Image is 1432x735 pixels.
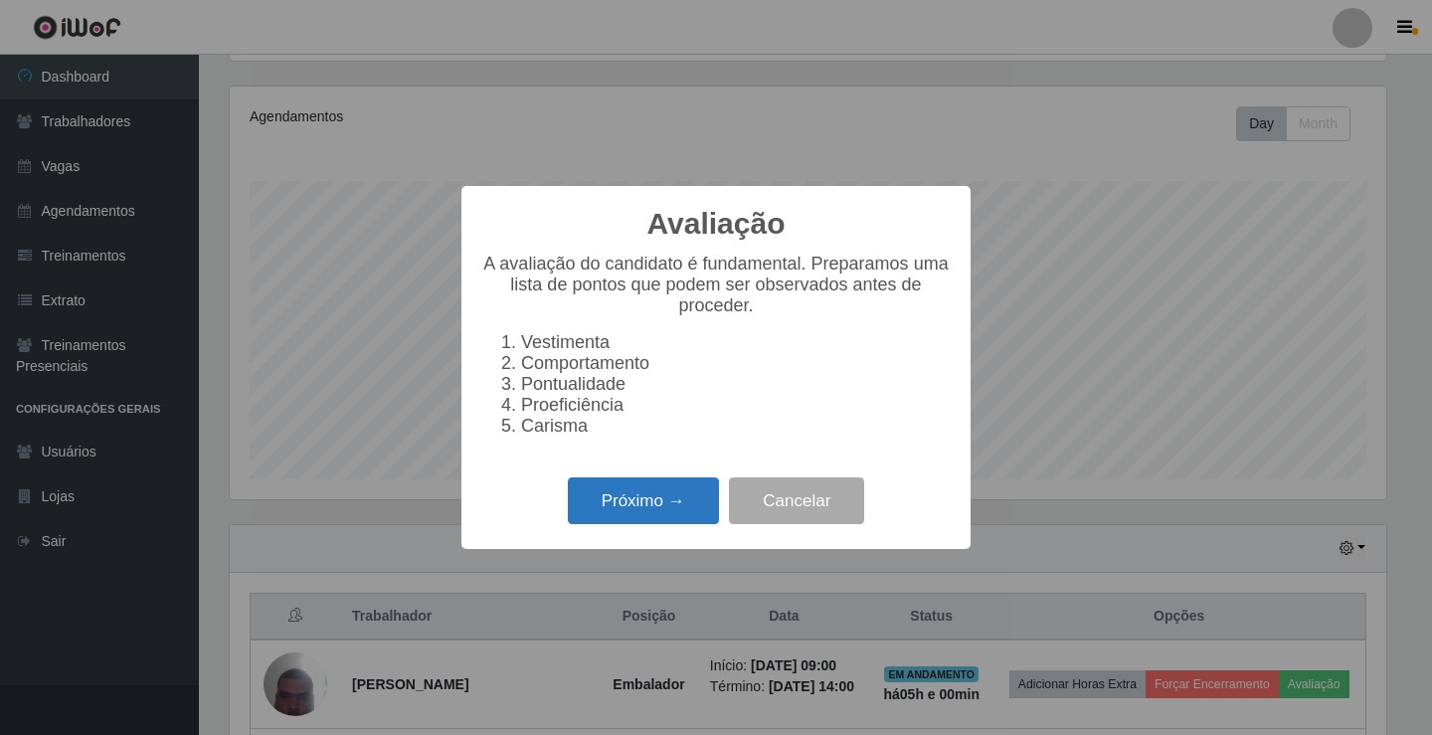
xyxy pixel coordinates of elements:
[647,206,786,242] h2: Avaliação
[729,477,864,524] button: Cancelar
[568,477,719,524] button: Próximo →
[521,416,951,437] li: Carisma
[481,254,951,316] p: A avaliação do candidato é fundamental. Preparamos uma lista de pontos que podem ser observados a...
[521,353,951,374] li: Comportamento
[521,395,951,416] li: Proeficiência
[521,374,951,395] li: Pontualidade
[521,332,951,353] li: Vestimenta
